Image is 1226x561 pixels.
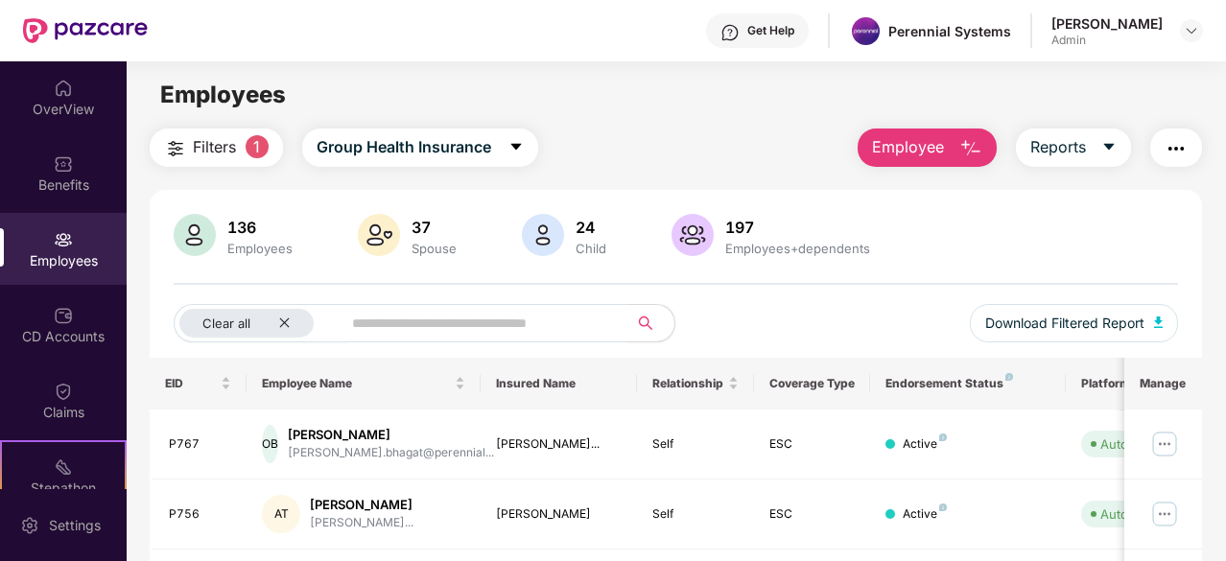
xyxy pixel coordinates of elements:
div: [PERSON_NAME] [310,496,413,514]
span: 1 [246,135,269,158]
div: Get Help [747,23,794,38]
button: search [627,304,675,342]
div: Platform Status [1081,376,1187,391]
span: Employee [872,135,944,159]
div: Employees [224,241,296,256]
img: svg+xml;base64,PHN2ZyBpZD0iRHJvcGRvd24tMzJ4MzIiIHhtbG5zPSJodHRwOi8vd3d3LnczLm9yZy8yMDAwL3N2ZyIgd2... [1184,23,1199,38]
button: Employee [858,129,997,167]
img: svg+xml;base64,PHN2ZyB4bWxucz0iaHR0cDovL3d3dy53My5vcmcvMjAwMC9zdmciIHdpZHRoPSIyNCIgaGVpZ2h0PSIyNC... [1165,137,1188,160]
button: Clear allclose [174,304,348,342]
img: svg+xml;base64,PHN2ZyBpZD0iQ2xhaW0iIHhtbG5zPSJodHRwOi8vd3d3LnczLm9yZy8yMDAwL3N2ZyIgd2lkdGg9IjIwIi... [54,382,73,401]
img: whatsapp%20image%202023-09-04%20at%2015.36.01.jpeg [852,17,880,45]
div: 136 [224,218,296,237]
span: close [278,316,291,329]
th: Coverage Type [754,358,871,409]
img: svg+xml;base64,PHN2ZyB4bWxucz0iaHR0cDovL3d3dy53My5vcmcvMjAwMC9zdmciIHhtbG5zOnhsaW5rPSJodHRwOi8vd3... [522,214,564,256]
div: Self [652,435,739,454]
div: Perennial Systems [888,22,1011,40]
img: svg+xml;base64,PHN2ZyB4bWxucz0iaHR0cDovL3d3dy53My5vcmcvMjAwMC9zdmciIHdpZHRoPSI4IiBoZWlnaHQ9IjgiIH... [1005,373,1013,381]
div: Stepathon [2,479,125,498]
div: P767 [169,435,232,454]
button: Reportscaret-down [1016,129,1131,167]
img: svg+xml;base64,PHN2ZyB4bWxucz0iaHR0cDovL3d3dy53My5vcmcvMjAwMC9zdmciIHdpZHRoPSIyNCIgaGVpZ2h0PSIyNC... [164,137,187,160]
div: Active [903,435,947,454]
div: Settings [43,516,106,535]
div: Child [572,241,610,256]
div: [PERSON_NAME] [288,426,494,444]
div: Auto Verified [1100,434,1177,454]
img: svg+xml;base64,PHN2ZyB4bWxucz0iaHR0cDovL3d3dy53My5vcmcvMjAwMC9zdmciIHdpZHRoPSI4IiBoZWlnaHQ9IjgiIH... [939,503,947,511]
img: svg+xml;base64,PHN2ZyB4bWxucz0iaHR0cDovL3d3dy53My5vcmcvMjAwMC9zdmciIHhtbG5zOnhsaW5rPSJodHRwOi8vd3... [358,214,400,256]
div: Admin [1051,33,1163,48]
th: Insured Name [481,358,637,409]
div: AT [262,495,300,533]
img: svg+xml;base64,PHN2ZyB4bWxucz0iaHR0cDovL3d3dy53My5vcmcvMjAwMC9zdmciIHdpZHRoPSIyMSIgaGVpZ2h0PSIyMC... [54,457,73,477]
img: manageButton [1149,499,1180,529]
div: P756 [169,505,232,524]
div: ESC [769,505,856,524]
img: manageButton [1149,429,1180,459]
img: svg+xml;base64,PHN2ZyBpZD0iQmVuZWZpdHMiIHhtbG5zPSJodHRwOi8vd3d3LnczLm9yZy8yMDAwL3N2ZyIgd2lkdGg9Ij... [54,154,73,174]
img: svg+xml;base64,PHN2ZyB4bWxucz0iaHR0cDovL3d3dy53My5vcmcvMjAwMC9zdmciIHdpZHRoPSI4IiBoZWlnaHQ9IjgiIH... [939,433,947,441]
div: [PERSON_NAME] [496,505,622,524]
div: Spouse [408,241,460,256]
img: svg+xml;base64,PHN2ZyBpZD0iSG9tZSIgeG1sbnM9Imh0dHA6Ly93d3cudzMub3JnLzIwMDAvc3ZnIiB3aWR0aD0iMjAiIG... [54,79,73,98]
span: Employee Name [262,376,451,391]
img: svg+xml;base64,PHN2ZyB4bWxucz0iaHR0cDovL3d3dy53My5vcmcvMjAwMC9zdmciIHhtbG5zOnhsaW5rPSJodHRwOi8vd3... [174,214,216,256]
div: [PERSON_NAME] [1051,14,1163,33]
th: Relationship [637,358,754,409]
img: New Pazcare Logo [23,18,148,43]
img: svg+xml;base64,PHN2ZyBpZD0iU2V0dGluZy0yMHgyMCIgeG1sbnM9Imh0dHA6Ly93d3cudzMub3JnLzIwMDAvc3ZnIiB3aW... [20,516,39,535]
th: Manage [1124,358,1202,409]
button: Group Health Insurancecaret-down [302,129,538,167]
th: EID [150,358,248,409]
span: EID [165,376,218,391]
div: Auto Verified [1100,504,1177,524]
img: svg+xml;base64,PHN2ZyB4bWxucz0iaHR0cDovL3d3dy53My5vcmcvMjAwMC9zdmciIHhtbG5zOnhsaW5rPSJodHRwOi8vd3... [959,137,982,160]
div: [PERSON_NAME].bhagat@perennial... [288,444,494,462]
img: svg+xml;base64,PHN2ZyBpZD0iSGVscC0zMngzMiIgeG1sbnM9Imh0dHA6Ly93d3cudzMub3JnLzIwMDAvc3ZnIiB3aWR0aD... [720,23,740,42]
img: svg+xml;base64,PHN2ZyB4bWxucz0iaHR0cDovL3d3dy53My5vcmcvMjAwMC9zdmciIHhtbG5zOnhsaW5rPSJodHRwOi8vd3... [1154,316,1164,328]
button: Filters1 [150,129,283,167]
span: Group Health Insurance [317,135,491,159]
div: OB [262,425,278,463]
img: svg+xml;base64,PHN2ZyB4bWxucz0iaHR0cDovL3d3dy53My5vcmcvMjAwMC9zdmciIHhtbG5zOnhsaW5rPSJodHRwOi8vd3... [672,214,714,256]
span: Reports [1030,135,1086,159]
span: Clear all [202,316,250,331]
div: 37 [408,218,460,237]
span: Filters [193,135,236,159]
span: caret-down [1101,139,1117,156]
div: Employees+dependents [721,241,874,256]
span: Download Filtered Report [985,313,1144,334]
span: search [627,316,665,331]
img: svg+xml;base64,PHN2ZyBpZD0iRW1wbG95ZWVzIiB4bWxucz0iaHR0cDovL3d3dy53My5vcmcvMjAwMC9zdmciIHdpZHRoPS... [54,230,73,249]
img: svg+xml;base64,PHN2ZyBpZD0iQ0RfQWNjb3VudHMiIGRhdGEtbmFtZT0iQ0QgQWNjb3VudHMiIHhtbG5zPSJodHRwOi8vd3... [54,306,73,325]
div: 197 [721,218,874,237]
div: [PERSON_NAME]... [310,514,413,532]
div: 24 [572,218,610,237]
div: ESC [769,435,856,454]
span: Relationship [652,376,724,391]
th: Employee Name [247,358,481,409]
span: Employees [160,81,286,108]
div: Endorsement Status [885,376,1049,391]
div: Active [903,505,947,524]
span: caret-down [508,139,524,156]
div: [PERSON_NAME]... [496,435,622,454]
div: Self [652,505,739,524]
button: Download Filtered Report [970,304,1179,342]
